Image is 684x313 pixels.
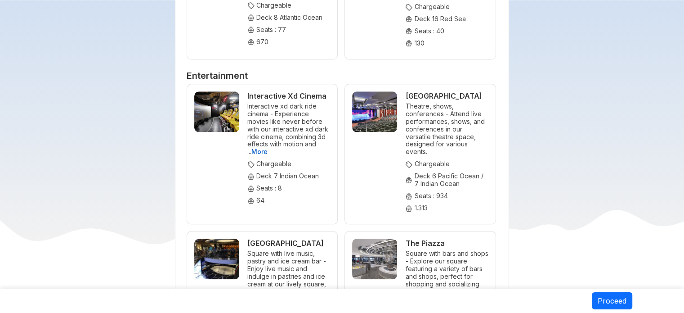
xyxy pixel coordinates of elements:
p: Seats : 934 [405,192,488,200]
p: 670 [247,38,330,46]
p: Chargeable [405,160,488,168]
img: The Piazza [352,239,397,279]
p: Theatre, shows, conferences - Attend live performances, shows, and conferences in our versatile t... [405,103,488,156]
h3: Entertainment [187,70,502,81]
p: Square with bars and shops - Explore our square featuring a variety of bars and shops, perfect fo... [405,250,488,288]
h5: [GEOGRAPHIC_DATA] [405,91,488,100]
h5: [GEOGRAPHIC_DATA] [247,239,330,248]
p: Chargeable [247,2,330,9]
h5: Interactive Xd Cinema [247,91,330,100]
p: Deck 8 Atlantic Ocean [247,14,330,22]
img: Piazza Grande [194,239,239,279]
p: 64 [247,197,330,204]
img: Odeon Theatre [352,91,397,132]
p: Square with live music, pastry and ice cream bar - Enjoy live music and indulge in pastries and i... [247,250,330,296]
img: Interactive Xd Cinema [194,91,239,132]
p: Deck 16 Red Sea [405,15,488,23]
p: Deck 6 Pacific Ocean / 7 Indian Ocean [405,172,488,188]
span: More [251,148,268,155]
p: Chargeable [247,160,330,168]
p: Seats : 40 [405,27,488,35]
p: Seats : 77 [247,26,330,34]
p: Interactive xd dark ride cinema - Experience movies like never before with our interactive xd dar... [247,103,330,156]
p: 1.313 [405,204,488,212]
h5: The Piazza [405,239,488,248]
button: Proceed [592,292,632,309]
p: 130 [405,40,488,47]
p: Seats : 8 [247,185,330,192]
span: More [308,288,324,295]
p: Chargeable [405,3,488,11]
p: Deck 7 Indian Ocean [247,172,330,180]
